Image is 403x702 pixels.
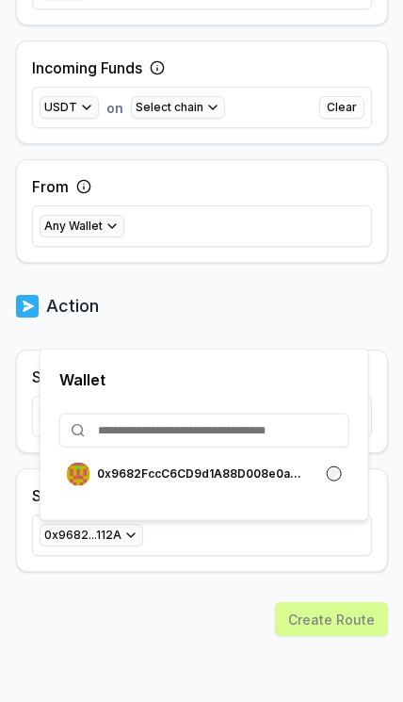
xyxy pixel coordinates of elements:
[40,215,124,237] button: Any Wallet
[59,368,349,391] p: Wallet
[40,96,99,119] button: USDT
[16,293,39,319] img: logo
[32,366,89,388] label: Swap to
[131,96,225,119] button: Select chain
[40,349,369,520] div: 0x9682...112A
[40,524,143,547] button: 0x9682...112A
[32,57,142,79] label: Incoming Funds
[106,98,123,118] span: on
[32,175,69,198] label: From
[319,96,364,119] button: Clear
[97,466,304,482] p: 0x9682FccC6CD9d1A88D008e0a563c8820a3b4112A
[32,484,87,507] label: Send to
[46,293,99,319] p: Action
